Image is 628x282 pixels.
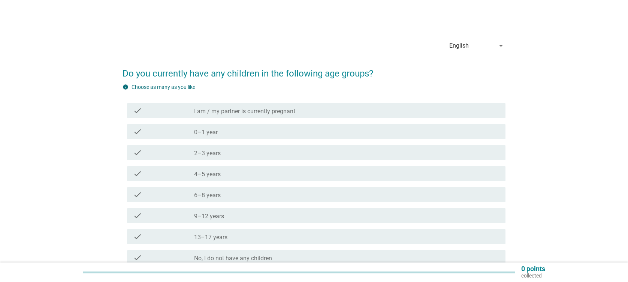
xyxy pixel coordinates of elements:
[194,129,218,136] label: 0–1 year
[133,211,142,220] i: check
[194,150,221,157] label: 2–3 years
[133,148,142,157] i: check
[194,192,221,199] label: 6–8 years
[194,234,227,241] label: 13–17 years
[521,272,545,279] p: collected
[132,84,195,90] label: Choose as many as you like
[133,232,142,241] i: check
[133,169,142,178] i: check
[133,190,142,199] i: check
[133,127,142,136] i: check
[496,41,505,50] i: arrow_drop_down
[194,171,221,178] label: 4–5 years
[123,84,129,90] i: info
[133,253,142,262] i: check
[123,59,505,80] h2: Do you currently have any children in the following age groups?
[194,213,224,220] label: 9–12 years
[133,106,142,115] i: check
[521,265,545,272] p: 0 points
[194,255,272,262] label: No, I do not have any children
[449,42,469,49] div: English
[194,108,295,115] label: I am / my partner is currently pregnant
